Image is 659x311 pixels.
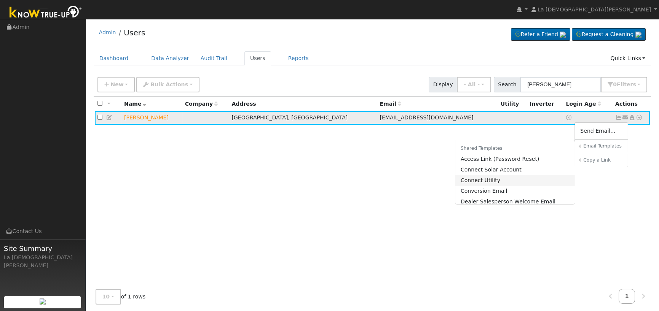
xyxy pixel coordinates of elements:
[99,29,116,35] a: Admin
[622,114,629,122] a: ryanndh@proton.me
[455,186,575,197] a: Conversion Email
[231,100,374,108] div: Address
[566,114,573,121] a: No login access
[380,101,401,107] span: Email
[455,197,575,207] a: Dealer Salesperson Welcome Email
[560,32,566,38] img: retrieve
[494,77,521,92] span: Search
[185,101,218,107] span: Company name
[429,77,457,92] span: Display
[572,28,646,41] a: Request a Cleaning
[511,28,570,41] a: Refer a Friend
[195,51,233,65] a: Audit Trail
[244,51,271,65] a: Users
[96,289,121,305] button: 10
[455,143,575,154] h6: Shared Templates
[605,51,651,65] a: Quick Links
[110,81,123,87] span: New
[501,100,524,108] div: Utility
[102,294,110,300] span: 10
[136,77,199,92] button: Bulk Actions
[566,101,601,107] span: Days since last login
[40,298,46,305] img: retrieve
[457,77,491,92] button: - All -
[4,254,81,270] div: La [DEMOGRAPHIC_DATA][PERSON_NAME]
[538,6,651,13] span: La [DEMOGRAPHIC_DATA][PERSON_NAME]
[455,165,575,175] a: Connect Solar Account
[581,142,628,151] a: Email Templates
[124,101,147,107] span: Name
[97,77,135,92] button: New
[150,81,188,87] span: Bulk Actions
[629,114,635,121] a: Login As
[520,77,601,92] input: Search
[615,100,647,108] div: Actions
[94,51,134,65] a: Dashboard
[615,114,622,121] a: Not connected
[455,175,575,186] a: Connect Utility
[229,111,377,125] td: [GEOGRAPHIC_DATA], [GEOGRAPHIC_DATA]
[121,111,182,125] td: Lead
[96,289,146,305] span: of 1 rows
[282,51,314,65] a: Reports
[455,154,575,164] a: Access Link (Password Reset)
[617,81,636,87] span: Filter
[380,114,473,121] span: [EMAIL_ADDRESS][DOMAIN_NAME]
[633,81,636,87] span: s
[581,156,628,164] a: Copy a Link
[145,51,195,65] a: Data Analyzer
[4,243,81,254] span: Site Summary
[575,125,628,136] a: Send Email...
[106,114,113,121] a: Edit User
[6,4,86,21] img: Know True-Up
[619,289,635,304] a: 1
[530,100,560,108] div: Inverter
[583,143,622,149] h6: Email Templates
[636,114,643,122] a: Other actions
[124,28,145,37] a: Users
[635,32,641,38] img: retrieve
[583,157,622,163] h6: Copy a Link
[601,77,647,92] button: 0Filters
